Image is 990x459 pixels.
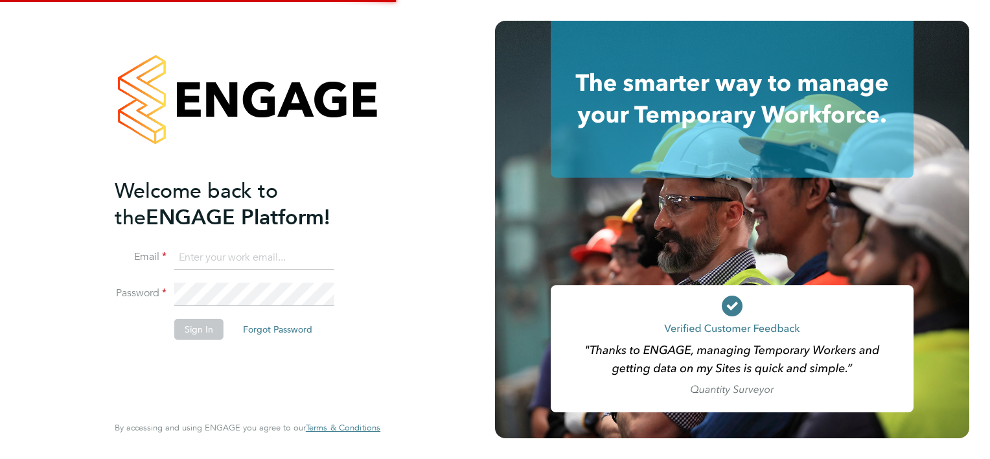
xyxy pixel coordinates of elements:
[115,422,380,433] span: By accessing and using ENGAGE you agree to our
[115,178,278,230] span: Welcome back to the
[306,423,380,433] a: Terms & Conditions
[174,319,224,340] button: Sign In
[233,319,323,340] button: Forgot Password
[115,178,367,231] h2: ENGAGE Platform!
[115,250,167,264] label: Email
[174,246,334,270] input: Enter your work email...
[115,287,167,300] label: Password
